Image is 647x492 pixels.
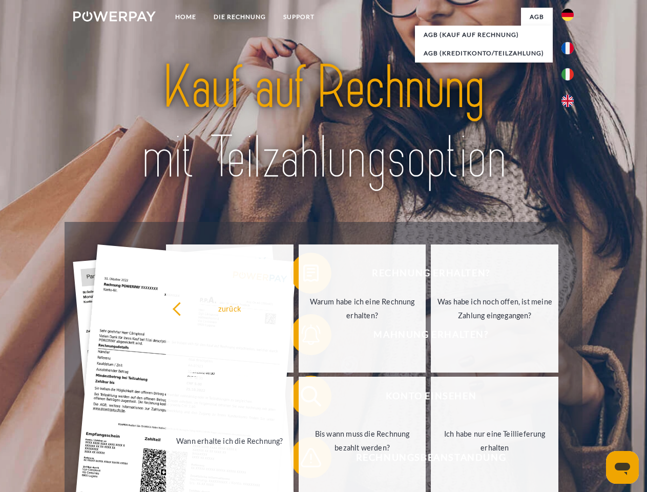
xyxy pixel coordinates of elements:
img: logo-powerpay-white.svg [73,11,156,22]
div: Was habe ich noch offen, ist meine Zahlung eingegangen? [437,295,552,322]
img: it [561,68,574,80]
div: Wann erhalte ich die Rechnung? [172,434,287,447]
a: SUPPORT [275,8,323,26]
a: Was habe ich noch offen, ist meine Zahlung eingegangen? [431,244,558,373]
a: DIE RECHNUNG [205,8,275,26]
a: AGB (Kreditkonto/Teilzahlung) [415,44,553,63]
div: Warum habe ich eine Rechnung erhalten? [305,295,420,322]
iframe: Schaltfläche zum Öffnen des Messaging-Fensters [606,451,639,484]
img: de [561,9,574,21]
a: agb [521,8,553,26]
img: en [561,95,574,107]
a: AGB (Kauf auf Rechnung) [415,26,553,44]
div: zurück [172,301,287,315]
div: Bis wann muss die Rechnung bezahlt werden? [305,427,420,455]
a: Home [166,8,205,26]
img: fr [561,42,574,54]
div: Ich habe nur eine Teillieferung erhalten [437,427,552,455]
img: title-powerpay_de.svg [98,49,549,196]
